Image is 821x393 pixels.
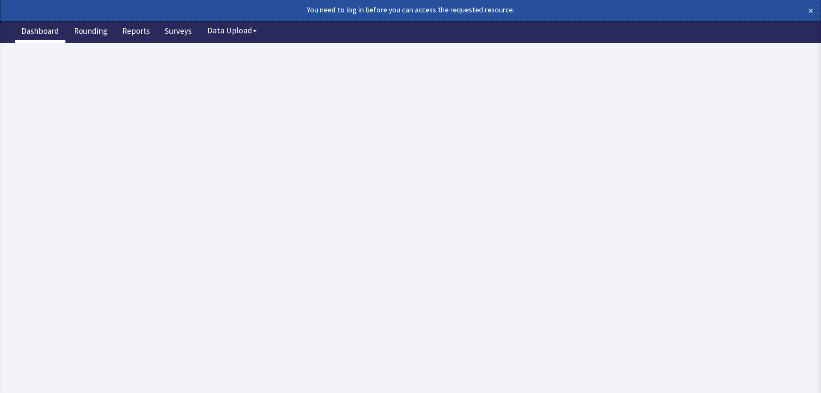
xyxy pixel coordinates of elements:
[116,21,156,43] a: Reports
[158,21,198,43] a: Surveys
[68,21,114,43] a: Rounding
[202,23,262,38] button: Data Upload
[15,21,65,43] a: Dashboard
[808,4,813,18] button: ×
[8,4,733,16] div: You need to log in before you can access the requested resource.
